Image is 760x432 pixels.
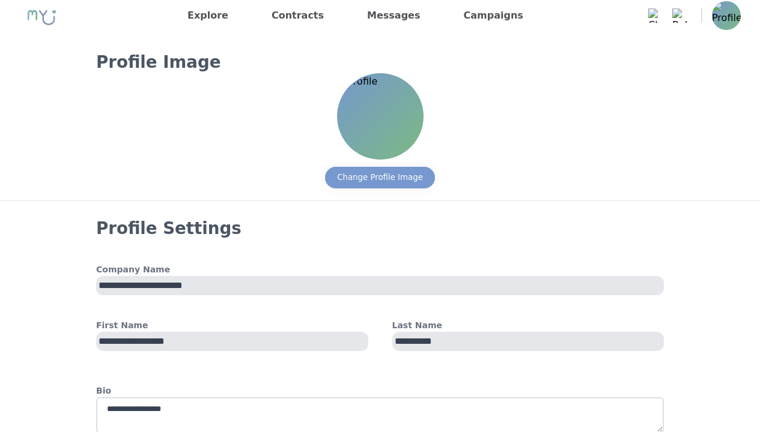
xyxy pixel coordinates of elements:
[648,8,663,23] img: Chat
[96,218,664,239] h3: Profile Settings
[337,172,423,184] div: Change Profile Image
[267,6,329,25] a: Contracts
[96,263,664,276] h4: Company Name
[96,385,664,397] h4: Bio
[96,52,664,73] h3: Profile Image
[459,6,528,25] a: Campaigns
[712,1,741,30] img: Profile
[672,8,687,23] img: Bell
[96,319,368,332] h4: First Name
[338,74,422,158] img: Profile
[183,6,233,25] a: Explore
[325,167,435,188] button: Change Profile Image
[362,6,425,25] a: Messages
[392,319,664,332] h4: Last Name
